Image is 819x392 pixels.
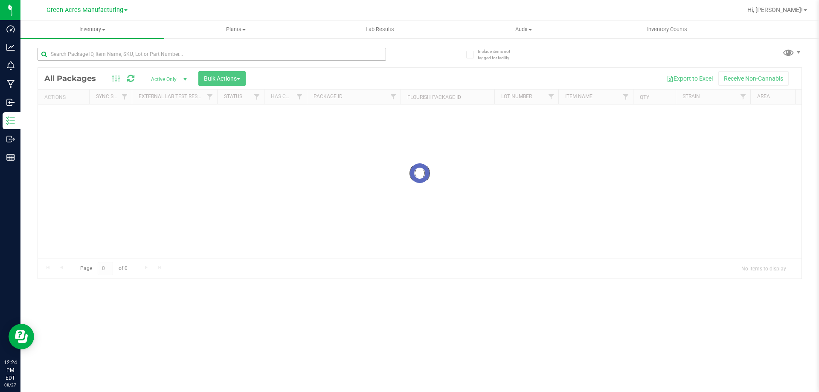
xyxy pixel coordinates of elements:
[6,98,15,107] inline-svg: Inbound
[6,61,15,70] inline-svg: Monitoring
[452,20,595,38] a: Audit
[636,26,699,33] span: Inventory Counts
[165,26,308,33] span: Plants
[6,43,15,52] inline-svg: Analytics
[38,48,386,61] input: Search Package ID, Item Name, SKU, Lot or Part Number...
[452,26,595,33] span: Audit
[6,25,15,33] inline-svg: Dashboard
[164,20,308,38] a: Plants
[308,20,452,38] a: Lab Results
[6,80,15,88] inline-svg: Manufacturing
[46,6,123,14] span: Green Acres Manufacturing
[478,48,520,61] span: Include items not tagged for facility
[20,20,164,38] a: Inventory
[6,135,15,143] inline-svg: Outbound
[595,20,739,38] a: Inventory Counts
[6,153,15,162] inline-svg: Reports
[6,116,15,125] inline-svg: Inventory
[9,324,34,349] iframe: Resource center
[747,6,803,13] span: Hi, [PERSON_NAME]!
[4,359,17,382] p: 12:24 PM EDT
[4,382,17,388] p: 08/27
[20,26,164,33] span: Inventory
[354,26,406,33] span: Lab Results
